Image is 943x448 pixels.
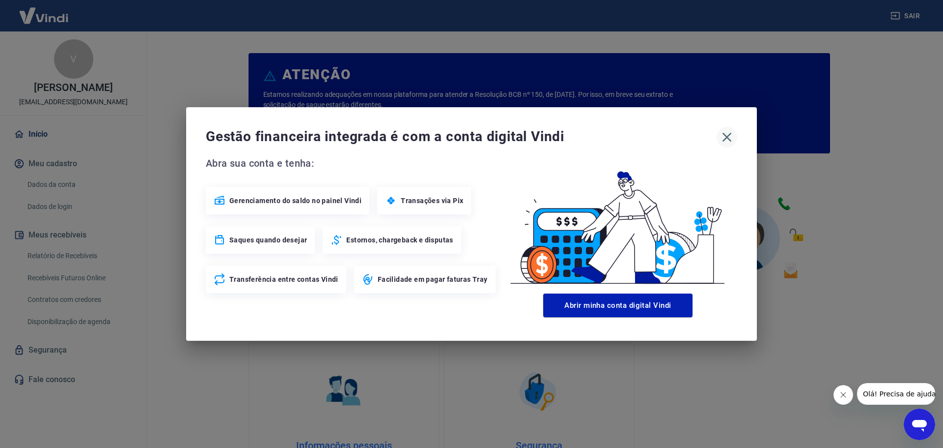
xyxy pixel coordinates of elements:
[6,7,83,15] span: Olá! Precisa de ajuda?
[229,196,361,206] span: Gerenciamento do saldo no painel Vindi
[401,196,463,206] span: Transações via Pix
[499,155,737,290] img: Good Billing
[378,274,488,284] span: Facilidade em pagar faturas Tray
[857,383,935,405] iframe: Mensagem da empresa
[229,274,338,284] span: Transferência entre contas Vindi
[833,385,853,405] iframe: Fechar mensagem
[206,155,499,171] span: Abra sua conta e tenha:
[346,235,453,245] span: Estornos, chargeback e disputas
[543,294,693,317] button: Abrir minha conta digital Vindi
[904,409,935,440] iframe: Botão para abrir a janela de mensagens
[229,235,307,245] span: Saques quando desejar
[206,127,717,147] span: Gestão financeira integrada é com a conta digital Vindi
